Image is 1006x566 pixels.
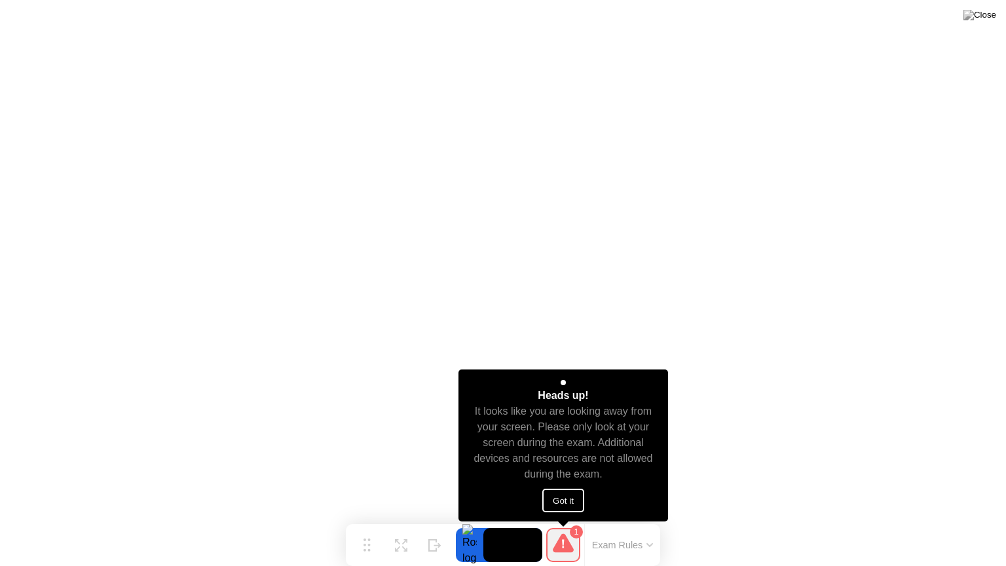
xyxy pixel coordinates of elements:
div: It looks like you are looking away from your screen. Please only look at your screen during the e... [470,404,657,482]
img: Close [963,10,996,20]
button: Exam Rules [588,539,658,551]
button: Got it [542,489,584,512]
div: Heads up! [538,388,588,404]
div: 1 [570,525,583,538]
